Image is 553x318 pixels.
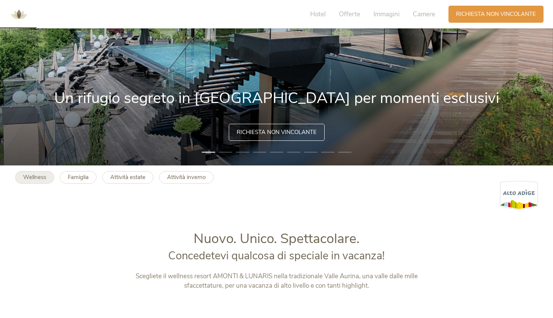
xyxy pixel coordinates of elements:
[456,10,536,18] span: Richiesta non vincolante
[310,10,326,19] span: Hotel
[237,128,317,136] span: Richiesta non vincolante
[168,248,385,263] span: Concedetevi qualcosa di speciale in vacanza!
[119,271,435,291] p: Scegliete il wellness resort AMONTI & LUNARIS nella tradizionale Valle Aurina, una valle dalle mi...
[413,10,435,19] span: Camere
[159,171,214,184] a: Attività inverno
[194,229,359,248] span: Nuovo. Unico. Spettacolare.
[373,10,400,19] span: Immagini
[8,11,30,17] a: AMONTI & LUNARIS Wellnessresort
[15,171,54,184] a: Wellness
[102,171,153,184] a: Attività estate
[8,3,30,26] img: AMONTI & LUNARIS Wellnessresort
[500,181,538,210] img: Alto Adige
[23,173,46,181] b: Wellness
[339,10,360,19] span: Offerte
[68,173,89,181] b: Famiglia
[110,173,145,181] b: Attività estate
[60,171,97,184] a: Famiglia
[167,173,206,181] b: Attività inverno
